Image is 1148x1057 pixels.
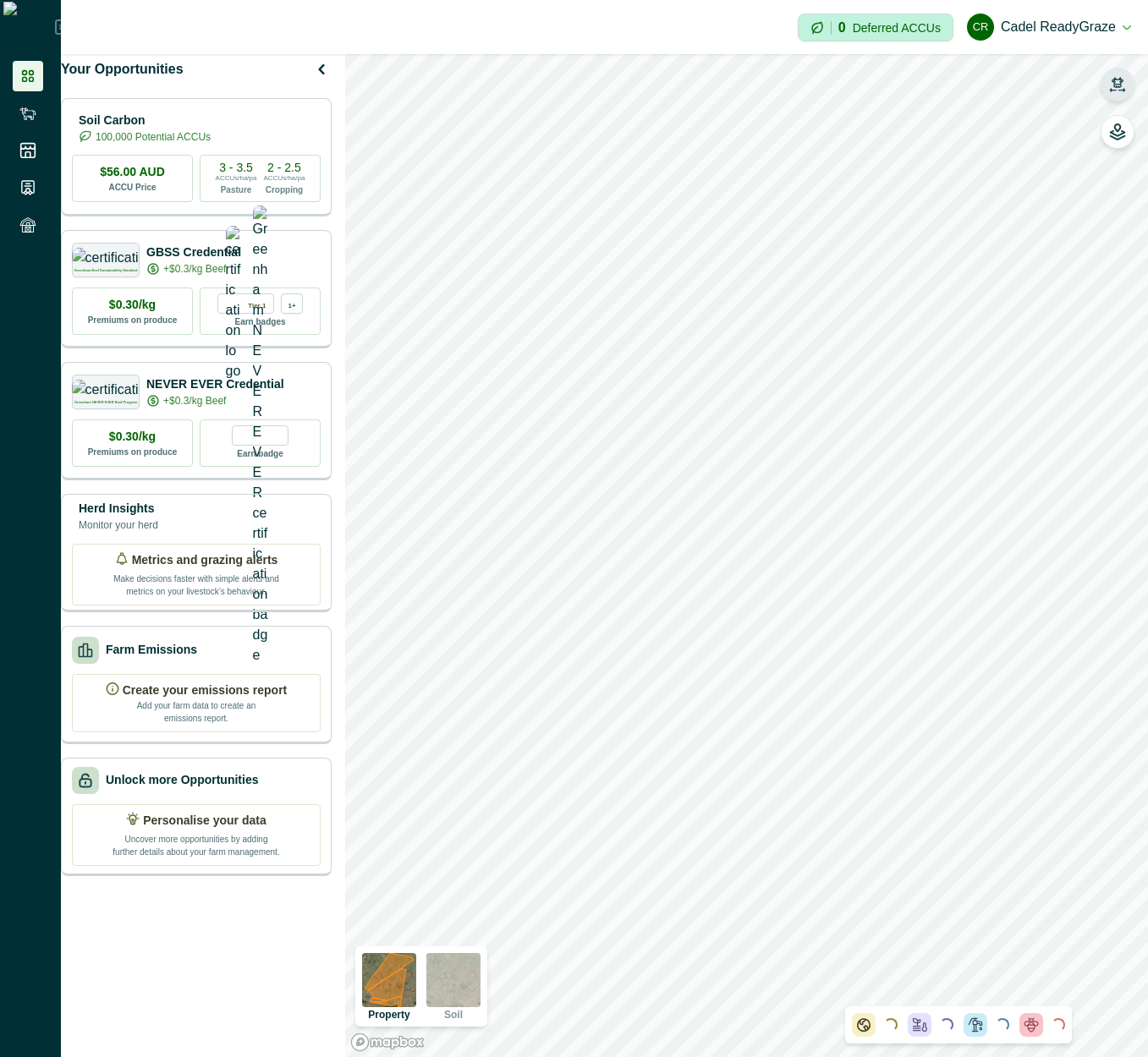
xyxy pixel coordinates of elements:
[79,500,158,518] p: Herd Insights
[853,21,941,34] p: Deferred ACCUs
[146,375,284,393] p: NEVER EVER Credential
[143,812,266,830] p: Personalise your data
[108,181,156,194] p: ACCU Price
[967,7,1131,47] button: Cadel ReadyGrazeCadel ReadyGraze
[72,380,140,397] img: certification logo
[132,551,278,569] p: Metrics and grazing alerts
[100,163,165,181] p: $56.00 AUD
[74,401,137,404] p: Greenham NEVER EVER Beef Program
[264,173,305,183] p: ACCUs/ha/pa
[112,569,281,598] p: Make decisions faster with simple alerts and metrics on your livestock’s behaviour.
[109,428,156,446] p: $0.30/kg
[350,1032,425,1052] a: Mapbox logo
[426,953,481,1007] img: soil preview
[281,293,303,314] div: more credentials avaialble
[79,518,158,533] p: Monitor your herd
[106,641,197,659] p: Farm Emissions
[112,830,281,858] p: Uncover more opportunities by adding further details about your farm management.
[368,1010,409,1020] p: Property
[266,183,303,196] p: Cropping
[226,226,241,381] img: certification logo
[109,296,156,314] p: $0.30/kg
[163,393,226,408] p: +$0.3/kg Beef
[88,314,178,326] p: Premiums on produce
[123,682,288,699] p: Create your emissions report
[216,173,257,183] p: ACCUs/ha/pa
[96,129,211,145] p: 100,000 Potential ACCUs
[3,2,55,52] img: Logo
[74,269,137,272] p: Greenham Beef Sustainability Standard
[163,261,226,277] p: +$0.3/kg Beef
[838,21,846,35] p: 0
[72,248,140,265] img: certification logo
[234,314,285,328] p: Earn badges
[133,699,260,725] p: Add your farm data to create an emissions report.
[288,298,295,309] p: 1+
[253,205,268,665] img: Greenham NEVER EVER certification badge
[61,59,184,79] p: Your Opportunities
[362,953,416,1007] img: property preview
[88,446,178,458] p: Premiums on produce
[146,244,241,261] p: GBSS Credential
[79,112,211,129] p: Soil Carbon
[267,162,301,173] p: 2 - 2.5
[219,162,253,173] p: 3 - 3.5
[248,298,266,309] p: Tier 1
[444,1010,463,1020] p: Soil
[221,183,252,196] p: Pasture
[106,771,258,789] p: Unlock more Opportunities
[237,446,283,460] p: Earn badge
